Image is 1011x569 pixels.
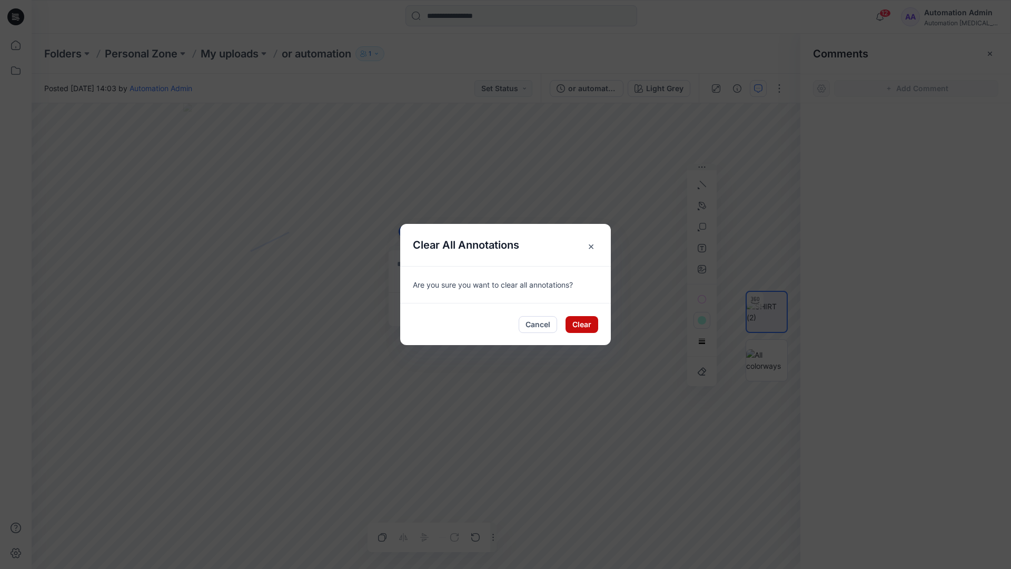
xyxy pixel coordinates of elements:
button: Clear [566,316,598,333]
div: Are you sure you want to clear all annotations? [400,266,611,303]
button: Cancel [519,316,557,333]
button: Close [569,224,611,266]
span: × [581,237,600,256]
h5: Clear All Annotations [400,224,532,266]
